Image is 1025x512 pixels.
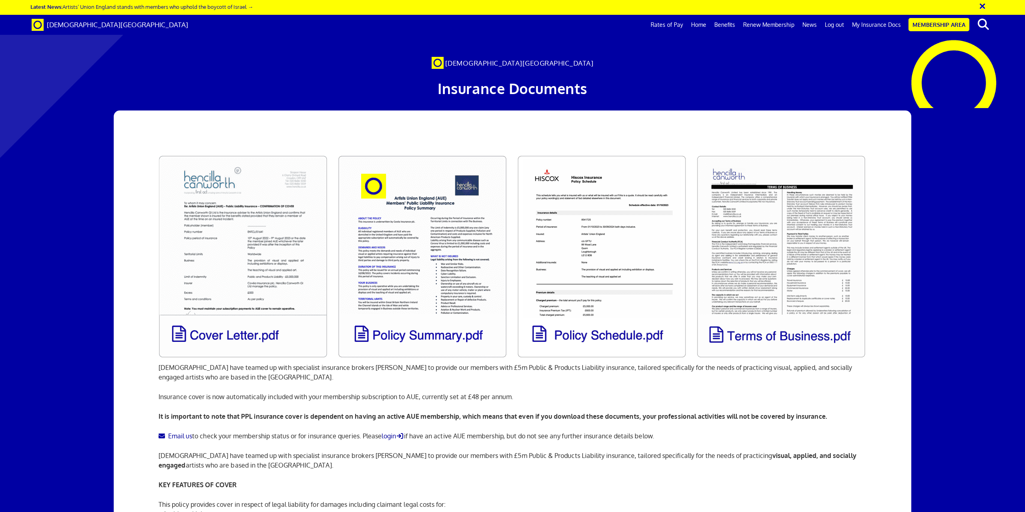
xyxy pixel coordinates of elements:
b: It is important to note that PPL insurance cover is dependent on having an active AUE membership,... [159,412,827,420]
a: My Insurance Docs [848,15,905,35]
a: login [382,432,404,440]
a: Home [687,15,710,35]
span: [DEMOGRAPHIC_DATA][GEOGRAPHIC_DATA] [445,59,594,67]
a: Renew Membership [739,15,798,35]
strong: Latest News: [30,3,62,10]
a: Latest News:Artists’ Union England stands with members who uphold the boycott of Israel → [30,3,253,10]
a: Email us [159,432,192,440]
a: Log out [821,15,848,35]
p: Insurance cover is now automatically included with your membership subscription to AUE, currently... [159,392,866,402]
p: [DEMOGRAPHIC_DATA] have teamed up with specialist insurance brokers [PERSON_NAME] to provide our ... [159,363,866,382]
span: Insurance Documents [438,79,587,97]
button: search [971,16,995,33]
a: Membership Area [908,18,969,31]
p: [DEMOGRAPHIC_DATA] have teamed up with specialist insurance brokers [PERSON_NAME] to provide our ... [159,451,866,470]
strong: visual, applied, and socially engaged [159,452,856,469]
span: [DEMOGRAPHIC_DATA][GEOGRAPHIC_DATA] [47,20,188,29]
a: Brand [DEMOGRAPHIC_DATA][GEOGRAPHIC_DATA] [26,15,194,35]
p: to check your membership status or for insurance queries. Please if have an active AUE membership... [159,431,866,441]
a: Benefits [710,15,739,35]
a: Rates of Pay [647,15,687,35]
strong: KEY FEATURES OF COVER [159,481,237,489]
a: News [798,15,821,35]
